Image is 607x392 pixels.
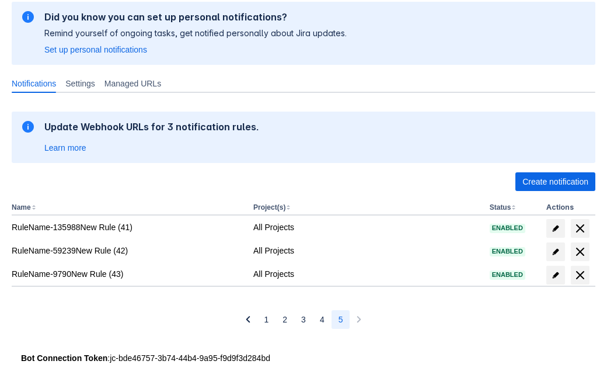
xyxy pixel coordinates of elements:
span: Settings [65,78,95,89]
span: Managed URLs [104,78,161,89]
span: Enabled [490,248,525,255]
span: Enabled [490,225,525,231]
span: edit [551,247,560,256]
button: Project(s) [253,203,285,211]
button: Previous [239,310,257,329]
div: All Projects [253,245,480,256]
span: delete [573,245,587,259]
button: Page 5 [332,310,350,329]
strong: Bot Connection Token [21,353,107,363]
span: edit [551,224,560,233]
button: Name [12,203,31,211]
div: : jc-bde46757-3b74-44b4-9a95-f9d9f3d284bd [21,352,586,364]
button: Page 1 [257,310,276,329]
span: Enabled [490,272,525,278]
span: 5 [339,310,343,329]
h2: Update Webhook URLs for 3 notification rules. [44,121,259,133]
span: information [21,10,35,24]
h2: Did you know you can set up personal notifications? [44,11,347,23]
span: delete [573,268,587,282]
span: 3 [301,310,306,329]
div: RuleName-59239New Rule (42) [12,245,244,256]
div: All Projects [253,221,480,233]
p: Remind yourself of ongoing tasks, get notified personally about Jira updates. [44,27,347,39]
span: 1 [264,310,269,329]
a: Learn more [44,142,86,154]
button: Page 4 [313,310,332,329]
span: Create notification [522,172,588,191]
div: RuleName-9790New Rule (43) [12,268,244,280]
a: Set up personal notifications [44,44,147,55]
div: All Projects [253,268,480,280]
span: 4 [320,310,325,329]
button: Page 3 [294,310,313,329]
button: Next [350,310,368,329]
button: Status [490,203,511,211]
th: Actions [542,200,595,216]
span: edit [551,270,560,280]
nav: Pagination [239,310,369,329]
span: 2 [282,310,287,329]
button: Page 2 [275,310,294,329]
span: delete [573,221,587,235]
span: information [21,120,35,134]
div: RuleName-135988New Rule (41) [12,221,244,233]
span: Notifications [12,78,56,89]
button: Create notification [515,172,595,191]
